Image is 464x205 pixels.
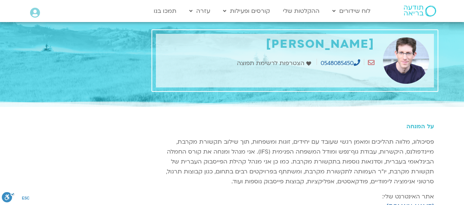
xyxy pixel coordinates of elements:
a: עזרה [186,4,214,18]
a: קורסים ופעילות [219,4,274,18]
a: לוח שידורים [329,4,374,18]
a: הצטרפות לרשימת תפוצה [237,58,313,68]
h1: [PERSON_NAME] [160,37,375,51]
h5: על המנחה [156,123,434,130]
a: תמכו בנו [150,4,180,18]
a: 0548085450 [321,59,360,67]
span: הצטרפות לרשימת תפוצה [237,58,306,68]
a: ההקלטות שלי [279,4,323,18]
img: תודעה בריאה [404,6,436,17]
p: פסיכולוג, מלווה תהליכים ומאמן רגשי שעובד עם יחידים, זוגות ומשפחות, תוך שילוב תקשורת מקרבת, מיינדפ... [156,137,434,187]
